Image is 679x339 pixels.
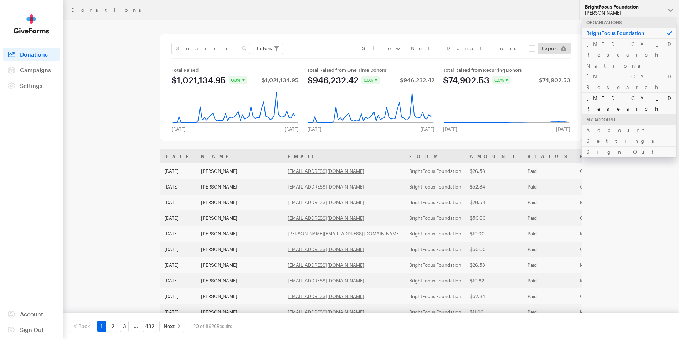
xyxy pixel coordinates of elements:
[585,10,662,16] div: [PERSON_NAME]
[160,149,197,163] th: Date
[361,76,380,84] div: 0.0%
[197,304,283,320] td: [PERSON_NAME]
[465,288,523,304] td: $52.84
[439,126,462,132] div: [DATE]
[197,273,283,288] td: [PERSON_NAME]
[523,273,576,288] td: Paid
[253,43,283,54] button: Filters
[160,273,197,288] td: [DATE]
[539,77,570,83] div: $74,902.53
[160,288,197,304] td: [DATE]
[257,44,272,53] span: Filters
[217,323,232,329] span: Results
[582,92,676,114] a: [MEDICAL_DATA] Research
[582,125,676,146] a: Account Settings
[405,304,465,320] td: BrightFocus Foundation
[576,304,657,320] td: Monthly
[288,215,364,221] a: [EMAIL_ADDRESS][DOMAIN_NAME]
[576,257,657,273] td: Monthly
[197,210,283,226] td: [PERSON_NAME]
[160,257,197,273] td: [DATE]
[159,321,184,332] a: Next
[197,179,283,195] td: [PERSON_NAME]
[465,304,523,320] td: $11.00
[120,321,129,332] a: 3
[3,79,60,92] a: Settings
[538,43,571,54] a: Export
[167,126,190,132] div: [DATE]
[262,77,299,83] div: $1,021,134.95
[405,179,465,195] td: BrightFocus Foundation
[288,247,364,252] a: [EMAIL_ADDRESS][DOMAIN_NAME]
[160,226,197,242] td: [DATE]
[405,163,465,179] td: BrightFocus Foundation
[523,288,576,304] td: Paid
[288,200,364,205] a: [EMAIL_ADDRESS][DOMAIN_NAME]
[288,309,364,315] a: [EMAIL_ADDRESS][DOMAIN_NAME]
[3,308,60,321] a: Account
[229,76,247,84] div: 0.0%
[576,195,657,210] td: Monthly
[405,149,465,163] th: Form
[160,163,197,179] td: [DATE]
[288,231,401,237] a: [PERSON_NAME][EMAIL_ADDRESS][DOMAIN_NAME]
[405,226,465,242] td: BrightFocus Foundation
[197,242,283,257] td: [PERSON_NAME]
[576,163,657,179] td: One time
[465,149,523,163] th: Amount
[160,242,197,257] td: [DATE]
[288,278,364,284] a: [EMAIL_ADDRESS][DOMAIN_NAME]
[542,44,558,53] span: Export
[416,126,439,132] div: [DATE]
[3,323,60,336] a: Sign Out
[552,126,575,132] div: [DATE]
[405,242,465,257] td: BrightFocus Foundation
[197,257,283,273] td: [PERSON_NAME]
[14,14,49,34] img: GiveForms
[288,168,364,174] a: [EMAIL_ADDRESS][DOMAIN_NAME]
[288,293,364,299] a: [EMAIL_ADDRESS][DOMAIN_NAME]
[576,210,657,226] td: One time
[405,257,465,273] td: BrightFocus Foundation
[523,304,576,320] td: Paid
[582,60,676,92] a: National [MEDICAL_DATA] Research
[585,4,662,10] div: BrightFocus Foundation
[405,288,465,304] td: BrightFocus Foundation
[465,242,523,257] td: $50.00
[197,226,283,242] td: [PERSON_NAME]
[523,195,576,210] td: Paid
[576,179,657,195] td: One time
[405,195,465,210] td: BrightFocus Foundation
[523,226,576,242] td: Paid
[197,163,283,179] td: [PERSON_NAME]
[3,64,60,76] a: Campaigns
[160,179,197,195] td: [DATE]
[465,257,523,273] td: $26.58
[20,67,51,73] span: Campaigns
[582,27,676,38] p: BrightFocus Foundation
[20,82,42,89] span: Settings
[20,326,44,333] span: Sign Out
[109,321,117,332] a: 2
[465,210,523,226] td: $50.00
[20,51,48,58] span: Donations
[523,242,576,257] td: Paid
[160,304,197,320] td: [DATE]
[197,288,283,304] td: [PERSON_NAME]
[303,126,326,132] div: [DATE]
[492,76,510,84] div: 0.0%
[523,210,576,226] td: Paid
[465,273,523,288] td: $10.82
[171,67,299,73] div: Total Raised
[443,76,489,84] div: $74,902.53
[465,195,523,210] td: $26.58
[576,288,657,304] td: One time
[307,76,359,84] div: $946,232.42
[576,149,657,163] th: Frequency
[307,67,434,73] div: Total Raised from One Time Donors
[576,242,657,257] td: One time
[576,226,657,242] td: Monthly
[3,48,60,61] a: Donations
[465,179,523,195] td: $52.84
[283,149,405,163] th: Email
